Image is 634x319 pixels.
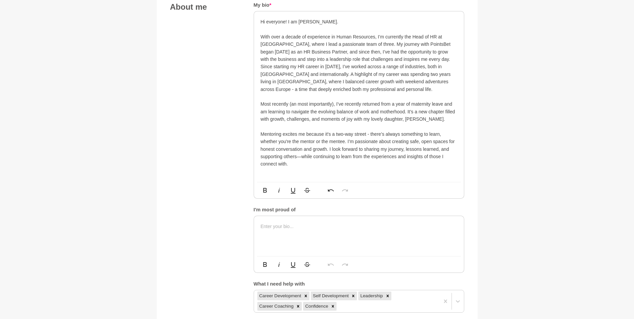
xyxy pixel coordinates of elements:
button: Strikethrough (Ctrl+S) [301,258,313,271]
button: Bold (Ctrl+B) [259,184,271,197]
p: Since starting my HR career in [DATE], I’ve worked across a range of industries, both in [GEOGRAP... [261,63,457,100]
button: Underline (Ctrl+U) [287,258,299,271]
h5: What I need help with [254,281,464,287]
div: Self Development [311,292,350,300]
h5: My bio [254,2,464,8]
h4: About me [170,2,240,12]
button: Italic (Ctrl+I) [273,258,285,271]
h5: I'm most proud of [254,207,464,213]
div: Confidence [303,302,329,311]
p: Hi everyone! I am [PERSON_NAME]. With over a decade of experience in Human Resources, I’m current... [261,18,457,63]
div: Career Coaching [257,302,295,311]
div: Career Development [257,292,302,300]
button: Strikethrough (Ctrl+S) [301,184,313,197]
button: Undo (Ctrl+Z) [325,258,337,271]
p: Most recently (an most importantly), I’ve recently returned from a year of maternity leave and am... [261,100,457,130]
button: Bold (Ctrl+B) [259,258,271,271]
button: Redo (Ctrl+Shift+Z) [339,258,351,271]
div: Leadership [358,292,384,300]
button: Italic (Ctrl+I) [273,184,285,197]
button: Undo (Ctrl+Z) [325,184,337,197]
p: Mentoring excites me because it's a two-way street - there’s always something to learn, whether y... [261,130,457,168]
button: Underline (Ctrl+U) [287,184,299,197]
button: Redo (Ctrl+Shift+Z) [339,184,351,197]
